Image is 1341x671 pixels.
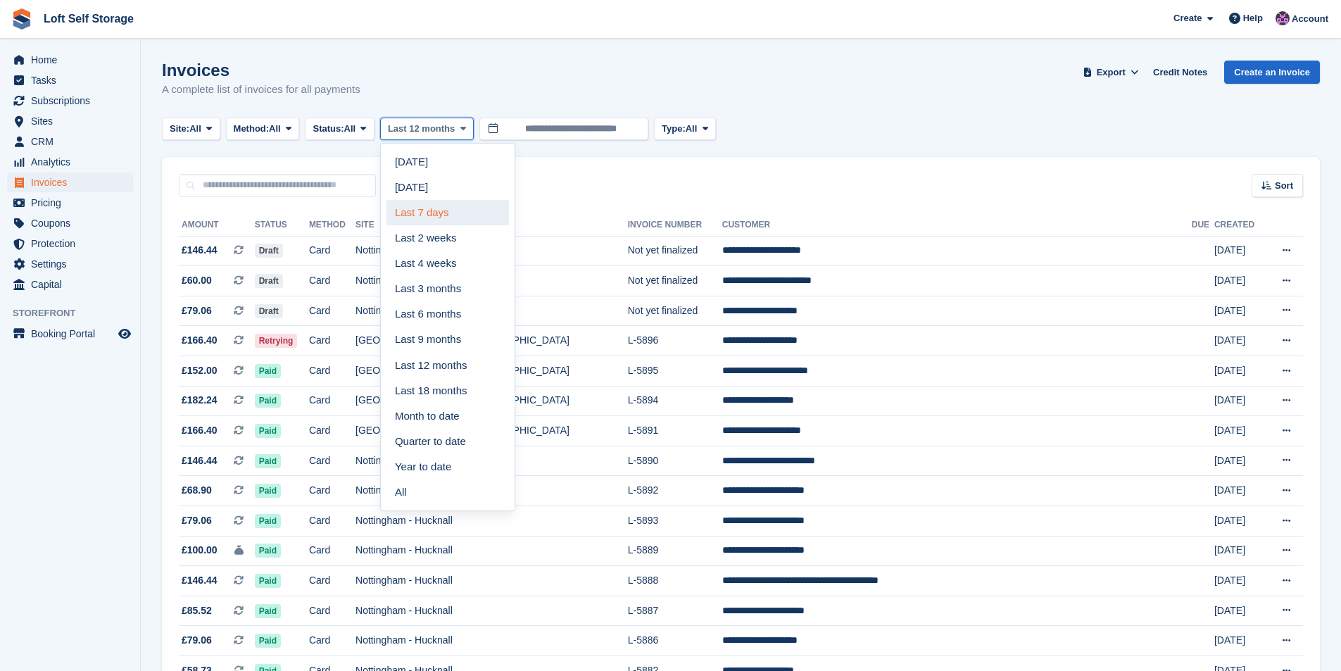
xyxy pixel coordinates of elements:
[38,7,139,30] a: Loft Self Storage
[386,225,509,251] a: Last 2 weeks
[1214,596,1266,626] td: [DATE]
[309,356,355,387] td: Card
[628,506,722,537] td: L-5893
[309,236,355,266] td: Card
[7,193,133,213] a: menu
[628,214,722,237] th: Invoice Number
[355,356,628,387] td: [GEOGRAPHIC_DATA] - [GEOGRAPHIC_DATA]
[31,132,115,151] span: CRM
[182,393,218,408] span: £182.24
[355,236,628,266] td: Nottingham - Hucknall
[313,122,344,136] span: Status:
[628,416,722,446] td: L-5891
[386,479,509,505] a: All
[7,254,133,274] a: menu
[11,8,32,30] img: stora-icon-8386f47178a22dfd0bd8f6a31ec36ba5ce8667c1dd55bd0f319d3a0aa187defe.svg
[255,454,281,468] span: Paid
[722,214,1192,237] th: Customer
[1214,266,1266,296] td: [DATE]
[269,122,281,136] span: All
[355,214,628,237] th: Site
[1097,65,1126,80] span: Export
[355,326,628,356] td: [GEOGRAPHIC_DATA] - [GEOGRAPHIC_DATA]
[355,416,628,446] td: [GEOGRAPHIC_DATA] - [GEOGRAPHIC_DATA]
[309,446,355,476] td: Card
[31,70,115,90] span: Tasks
[355,536,628,566] td: Nottingham - Hucknall
[309,506,355,537] td: Card
[182,483,212,498] span: £68.90
[7,70,133,90] a: menu
[255,544,281,558] span: Paid
[1214,326,1266,356] td: [DATE]
[1214,214,1266,237] th: Created
[255,484,281,498] span: Paid
[162,82,360,98] p: A complete list of invoices for all payments
[386,251,509,276] a: Last 4 weeks
[31,324,115,344] span: Booking Portal
[355,296,628,326] td: Nottingham - Hucknall
[255,214,309,237] th: Status
[1214,626,1266,656] td: [DATE]
[662,122,686,136] span: Type:
[355,596,628,626] td: Nottingham - Hucknall
[1214,386,1266,416] td: [DATE]
[309,266,355,296] td: Card
[309,476,355,506] td: Card
[1275,179,1293,193] span: Sort
[7,173,133,192] a: menu
[7,275,133,294] a: menu
[1147,61,1213,84] a: Credit Notes
[182,453,218,468] span: £146.44
[1192,214,1214,237] th: Due
[7,213,133,233] a: menu
[1214,356,1266,387] td: [DATE]
[7,91,133,111] a: menu
[7,234,133,253] a: menu
[182,633,212,648] span: £79.06
[255,334,298,348] span: Retrying
[1276,11,1290,25] img: Amy Wright
[255,304,283,318] span: Draft
[386,302,509,327] a: Last 6 months
[309,326,355,356] td: Card
[255,394,281,408] span: Paid
[31,91,115,111] span: Subscriptions
[309,596,355,626] td: Card
[355,506,628,537] td: Nottingham - Hucknall
[255,514,281,528] span: Paid
[309,536,355,566] td: Card
[234,122,270,136] span: Method:
[628,536,722,566] td: L-5889
[31,254,115,274] span: Settings
[7,50,133,70] a: menu
[1214,566,1266,596] td: [DATE]
[182,243,218,258] span: £146.44
[388,122,455,136] span: Last 12 months
[309,296,355,326] td: Card
[182,273,212,288] span: £60.00
[654,118,716,141] button: Type: All
[1214,476,1266,506] td: [DATE]
[255,574,281,588] span: Paid
[31,275,115,294] span: Capital
[628,236,722,266] td: Not yet finalized
[255,604,281,618] span: Paid
[7,152,133,172] a: menu
[1214,446,1266,476] td: [DATE]
[628,386,722,416] td: L-5894
[255,244,283,258] span: Draft
[386,175,509,200] a: [DATE]
[1214,416,1266,446] td: [DATE]
[309,386,355,416] td: Card
[1214,236,1266,266] td: [DATE]
[309,214,355,237] th: Method
[386,403,509,429] a: Month to date
[182,363,218,378] span: £152.00
[386,378,509,403] a: Last 18 months
[162,118,220,141] button: Site: All
[189,122,201,136] span: All
[182,573,218,588] span: £146.44
[255,364,281,378] span: Paid
[182,603,212,618] span: £85.52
